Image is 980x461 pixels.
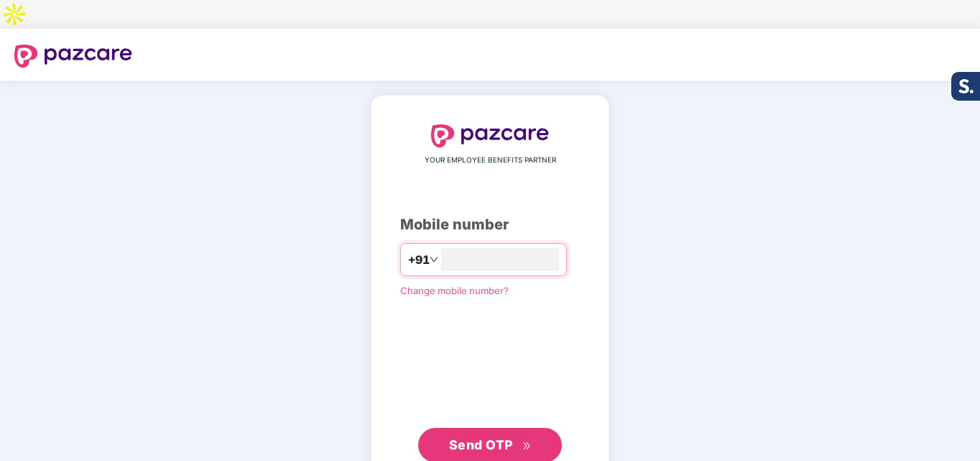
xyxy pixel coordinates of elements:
[430,255,438,264] span: down
[522,442,532,451] span: double-right
[431,124,549,147] img: logo
[408,251,430,269] span: +91
[14,45,132,68] img: logo
[400,214,580,236] div: Mobile number
[400,285,509,296] a: Change mobile number?
[449,437,513,452] span: Send OTP
[425,155,556,166] span: YOUR EMPLOYEE BENEFITS PARTNER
